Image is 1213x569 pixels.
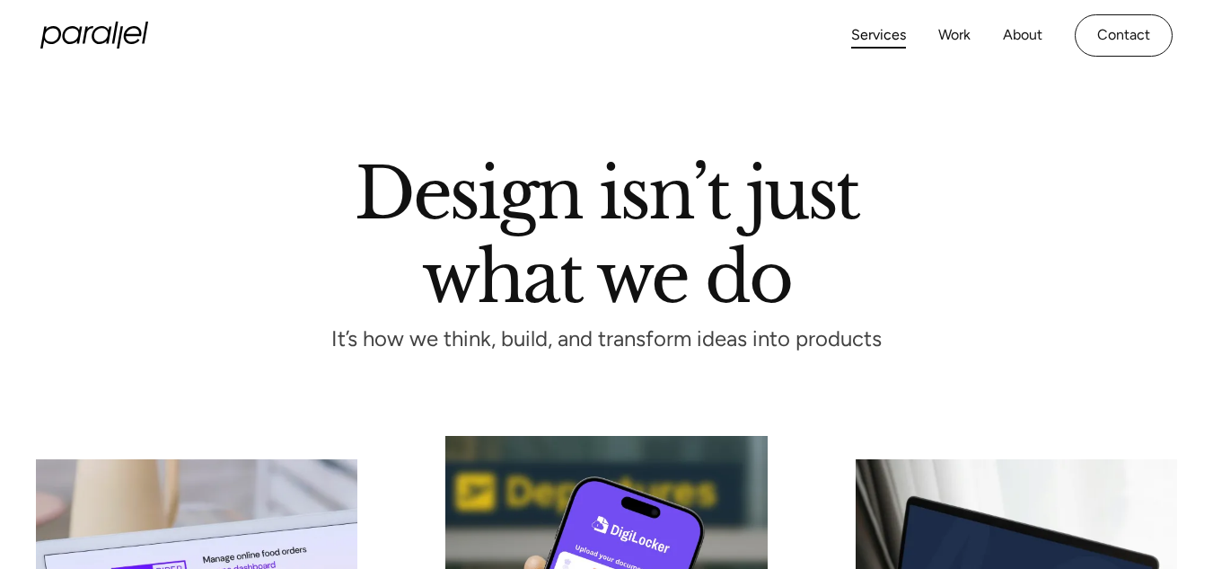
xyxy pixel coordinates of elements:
[1075,14,1173,57] a: Contact
[40,22,148,49] a: home
[851,22,906,49] a: Services
[938,22,971,49] a: Work
[299,331,915,346] p: It’s how we think, build, and transform ideas into products
[355,161,859,303] h1: Design isn’t just what we do
[1003,22,1042,49] a: About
